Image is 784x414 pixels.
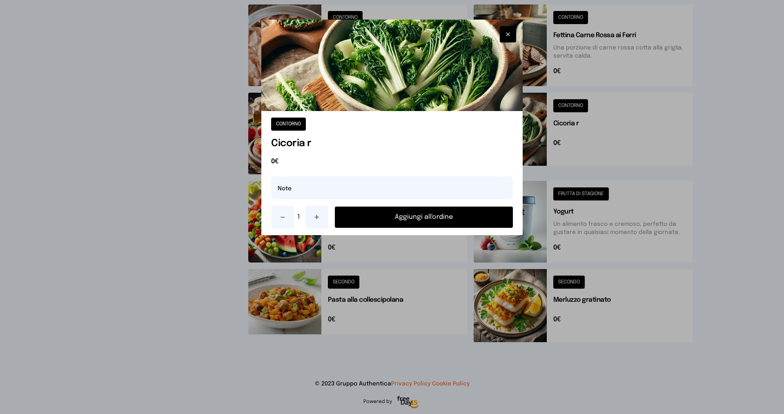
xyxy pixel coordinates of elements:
[297,212,302,222] span: 1
[271,137,513,150] h1: Cicoria r
[335,207,513,228] button: Aggiungi all'ordine
[271,118,306,131] button: CONTORNO
[271,157,513,167] span: 0€
[261,20,523,111] img: Cicoria r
